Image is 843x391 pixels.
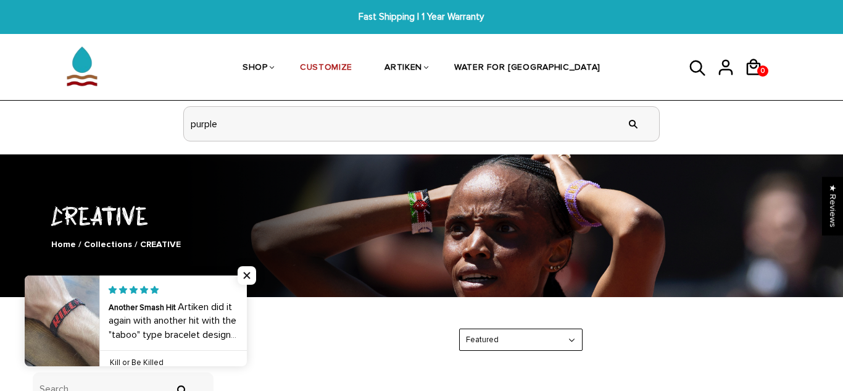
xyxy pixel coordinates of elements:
input: header search [184,107,659,141]
a: Collections [84,239,132,250]
span: / [78,239,81,250]
a: 0 [744,80,772,82]
a: CUSTOMIZE [300,36,352,101]
a: Home [51,239,76,250]
input: Search [621,101,646,147]
a: ARTIKEN [384,36,422,101]
span: 0 [758,62,768,80]
h1: CREATIVE [33,199,810,232]
span: / [135,239,138,250]
span: Fast Shipping | 1 Year Warranty [260,10,583,24]
a: SHOP [243,36,268,101]
span: Close popup widget [238,266,256,285]
div: Click to open Judge.me floating reviews tab [822,177,843,235]
span: CREATIVE [140,239,181,250]
a: WATER FOR [GEOGRAPHIC_DATA] [454,36,600,101]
